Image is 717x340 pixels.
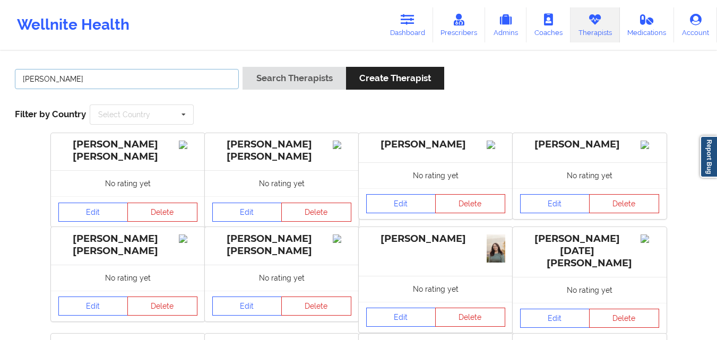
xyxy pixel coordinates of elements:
[435,194,505,213] button: Delete
[513,277,667,303] div: No rating yet
[212,297,282,316] a: Edit
[433,7,486,42] a: Prescribers
[526,7,571,42] a: Coaches
[620,7,675,42] a: Medications
[98,111,150,118] div: Select Country
[520,194,590,213] a: Edit
[127,203,197,222] button: Delete
[641,234,659,243] img: Image%2Fplaceholer-image.png
[179,141,197,149] img: Image%2Fplaceholer-image.png
[589,309,659,328] button: Delete
[366,138,505,151] div: [PERSON_NAME]
[700,136,717,178] a: Report Bug
[58,297,128,316] a: Edit
[359,162,513,188] div: No rating yet
[243,67,345,90] button: Search Therapists
[520,233,659,269] div: [PERSON_NAME] [DATE][PERSON_NAME]
[382,7,433,42] a: Dashboard
[485,7,526,42] a: Admins
[51,265,205,291] div: No rating yet
[127,297,197,316] button: Delete
[359,276,513,302] div: No rating yet
[205,265,359,291] div: No rating yet
[15,109,86,119] span: Filter by Country
[487,234,505,263] img: 19084f2c-e7f4-45d1-83f2-3b7799a24d59_image_2.PNG
[212,203,282,222] a: Edit
[513,162,667,188] div: No rating yet
[58,203,128,222] a: Edit
[674,7,717,42] a: Account
[281,203,351,222] button: Delete
[333,234,351,243] img: Image%2Fplaceholer-image.png
[179,234,197,243] img: Image%2Fplaceholer-image.png
[487,141,505,149] img: Image%2Fplaceholer-image.png
[589,194,659,213] button: Delete
[51,170,205,196] div: No rating yet
[571,7,620,42] a: Therapists
[366,308,436,327] a: Edit
[366,194,436,213] a: Edit
[58,233,197,257] div: [PERSON_NAME] [PERSON_NAME]
[435,308,505,327] button: Delete
[58,138,197,163] div: [PERSON_NAME] [PERSON_NAME]
[641,141,659,149] img: Image%2Fplaceholer-image.png
[15,69,239,89] input: Search Keywords
[366,233,505,245] div: [PERSON_NAME]
[212,233,351,257] div: [PERSON_NAME] [PERSON_NAME]
[205,170,359,196] div: No rating yet
[346,67,444,90] button: Create Therapist
[333,141,351,149] img: Image%2Fplaceholer-image.png
[520,309,590,328] a: Edit
[281,297,351,316] button: Delete
[520,138,659,151] div: [PERSON_NAME]
[212,138,351,163] div: [PERSON_NAME] [PERSON_NAME]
